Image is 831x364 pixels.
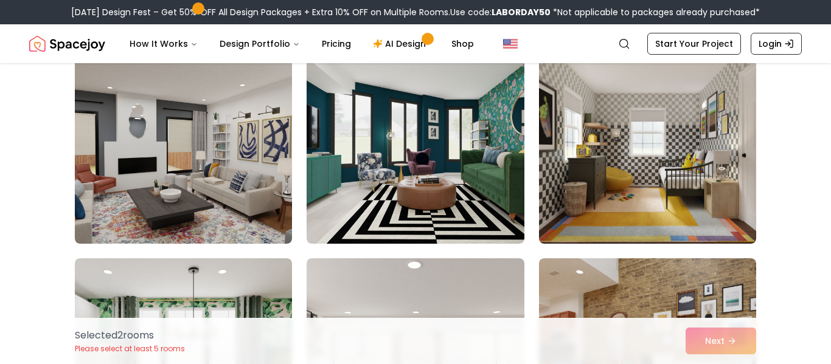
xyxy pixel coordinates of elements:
p: Selected 2 room s [75,328,185,343]
div: [DATE] Design Fest – Get 50% OFF All Design Packages + Extra 10% OFF on Multiple Rooms. [71,6,760,18]
img: Room room-46 [75,49,292,244]
button: How It Works [120,32,207,56]
a: Spacejoy [29,32,105,56]
span: Use code: [450,6,551,18]
nav: Main [120,32,484,56]
img: Room room-48 [539,49,756,244]
p: Please select at least 5 rooms [75,344,185,354]
a: AI Design [363,32,439,56]
b: LABORDAY50 [492,6,551,18]
span: *Not applicable to packages already purchased* [551,6,760,18]
button: Design Portfolio [210,32,310,56]
a: Shop [442,32,484,56]
a: Login [751,33,802,55]
img: Spacejoy Logo [29,32,105,56]
a: Pricing [312,32,361,56]
img: United States [503,36,518,51]
img: Room room-47 [307,49,524,244]
a: Start Your Project [647,33,741,55]
nav: Global [29,24,802,63]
